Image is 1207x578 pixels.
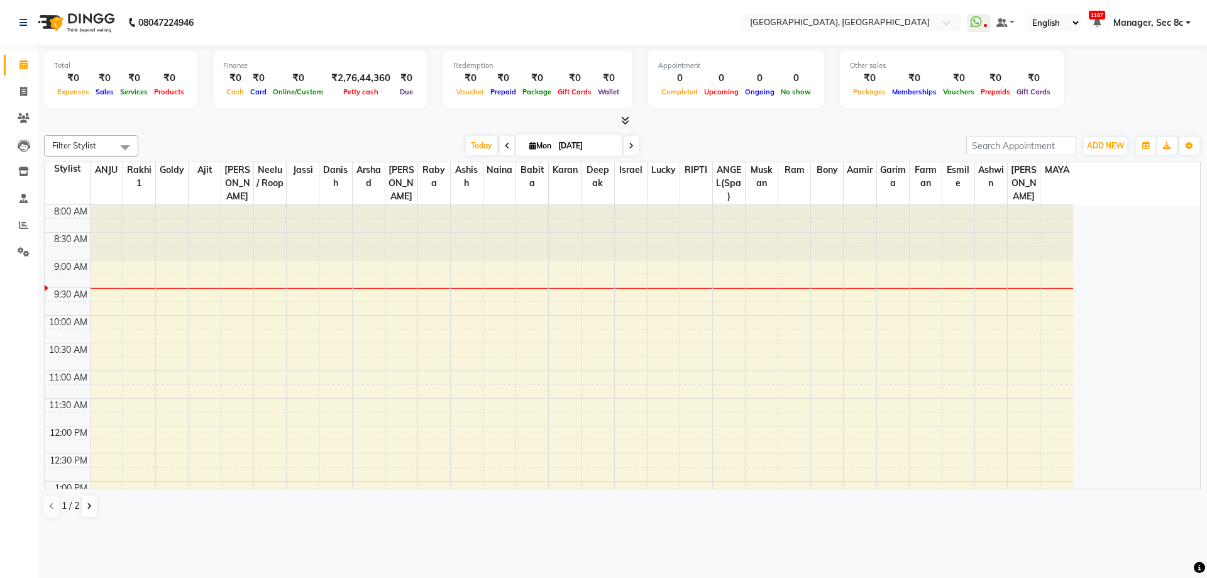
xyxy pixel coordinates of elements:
[92,71,117,86] div: ₹0
[54,60,187,71] div: Total
[680,162,712,178] span: RIPTI
[549,162,581,178] span: Karan
[270,71,326,86] div: ₹0
[778,71,814,86] div: 0
[223,87,247,96] span: Cash
[52,482,90,495] div: 1:00 PM
[889,71,940,86] div: ₹0
[151,87,187,96] span: Products
[453,71,487,86] div: ₹0
[47,399,90,412] div: 11:30 AM
[940,87,978,96] span: Vouchers
[1084,137,1127,155] button: ADD NEW
[117,87,151,96] span: Services
[850,87,889,96] span: Packages
[1040,162,1073,178] span: MAYA
[418,162,450,191] span: Rabya
[138,5,194,40] b: 08047224946
[554,87,595,96] span: Gift Cards
[519,71,554,86] div: ₹0
[648,162,680,178] span: Lucky
[877,162,909,191] span: Garima
[62,499,79,513] span: 1 / 2
[1113,16,1183,30] span: Manager, Sec 8c
[47,316,90,329] div: 10:00 AM
[844,162,876,178] span: Aamir
[519,87,554,96] span: Package
[287,162,319,178] span: Jassi
[850,71,889,86] div: ₹0
[487,71,519,86] div: ₹0
[466,136,497,155] span: Today
[32,5,118,40] img: logo
[978,71,1013,86] div: ₹0
[54,71,92,86] div: ₹0
[658,71,701,86] div: 0
[746,162,778,191] span: Muskan
[483,162,515,178] span: Naina
[52,140,96,150] span: Filter Stylist
[615,162,647,178] span: israel
[966,136,1076,155] input: Search Appointment
[54,87,92,96] span: Expenses
[975,162,1007,191] span: Ashwin
[340,87,382,96] span: Petty cash
[451,162,483,191] span: Ashish
[487,87,519,96] span: Prepaid
[595,71,622,86] div: ₹0
[516,162,548,191] span: Babita
[92,87,117,96] span: Sales
[47,454,90,467] div: 12:30 PM
[1093,17,1101,28] a: 1167
[52,288,90,301] div: 9:30 AM
[326,71,395,86] div: ₹2,76,44,360
[453,87,487,96] span: Voucher
[940,71,978,86] div: ₹0
[595,87,622,96] span: Wallet
[156,162,188,178] span: Goldy
[123,162,155,191] span: Rakhi 1
[319,162,351,191] span: Danish
[778,87,814,96] span: No show
[1013,71,1054,86] div: ₹0
[742,87,778,96] span: Ongoing
[247,87,270,96] span: Card
[353,162,385,191] span: Arshad
[658,60,814,71] div: Appointment
[52,205,90,218] div: 8:00 AM
[554,71,595,86] div: ₹0
[1008,162,1040,204] span: [PERSON_NAME]
[850,60,1054,71] div: Other sales
[47,371,90,384] div: 11:00 AM
[91,162,123,178] span: ANJU
[223,60,417,71] div: Finance
[52,233,90,246] div: 8:30 AM
[151,71,187,86] div: ₹0
[117,71,151,86] div: ₹0
[554,136,617,155] input: 2025-09-01
[254,162,286,191] span: Neelu / Roop
[581,162,614,191] span: deepak
[701,87,742,96] span: Upcoming
[526,141,554,150] span: Mon
[1089,11,1105,19] span: 1167
[385,162,417,204] span: [PERSON_NAME]
[397,87,416,96] span: Due
[811,162,843,178] span: Bony
[247,71,270,86] div: ₹0
[1013,87,1054,96] span: Gift Cards
[889,87,940,96] span: Memberships
[45,162,90,175] div: Stylist
[221,162,253,204] span: [PERSON_NAME]
[1087,141,1124,150] span: ADD NEW
[713,162,745,204] span: ANGEL(Spa)
[52,260,90,274] div: 9:00 AM
[47,426,90,440] div: 12:00 PM
[189,162,221,178] span: Ajit
[910,162,942,191] span: Farman
[453,60,622,71] div: Redemption
[978,87,1013,96] span: Prepaids
[270,87,326,96] span: Online/Custom
[701,71,742,86] div: 0
[658,87,701,96] span: Completed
